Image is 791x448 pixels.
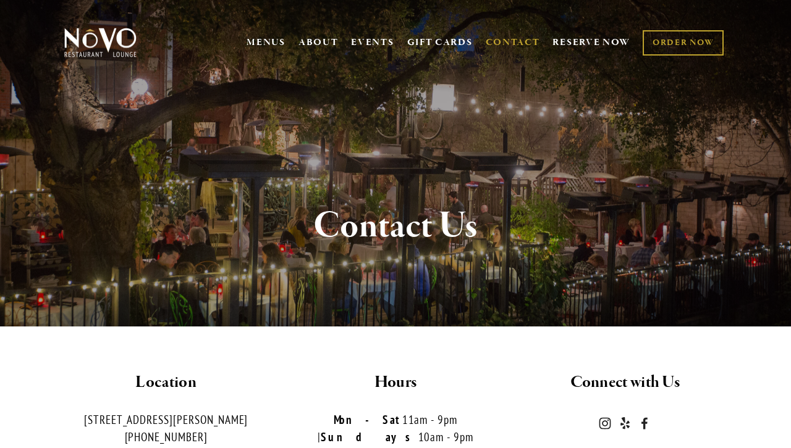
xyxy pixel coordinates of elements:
[313,202,478,249] strong: Contact Us
[599,417,611,429] a: Instagram
[351,36,394,49] a: EVENTS
[62,411,270,446] p: [STREET_ADDRESS][PERSON_NAME] [PHONE_NUMBER]
[552,31,630,54] a: RESERVE NOW
[521,370,729,396] h2: Connect with Us
[291,411,499,446] p: 11am - 9pm | 10am - 9pm
[291,370,499,396] h2: Hours
[62,370,270,396] h2: Location
[619,417,631,429] a: Yelp
[62,27,139,58] img: Novo Restaurant &amp; Lounge
[638,417,651,429] a: Novo Restaurant and Lounge
[298,36,339,49] a: ABOUT
[321,429,418,444] strong: Sundays
[486,31,540,54] a: CONTACT
[247,36,286,49] a: MENUS
[334,412,402,427] strong: Mon-Sat
[643,30,724,56] a: ORDER NOW
[407,31,473,54] a: GIFT CARDS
